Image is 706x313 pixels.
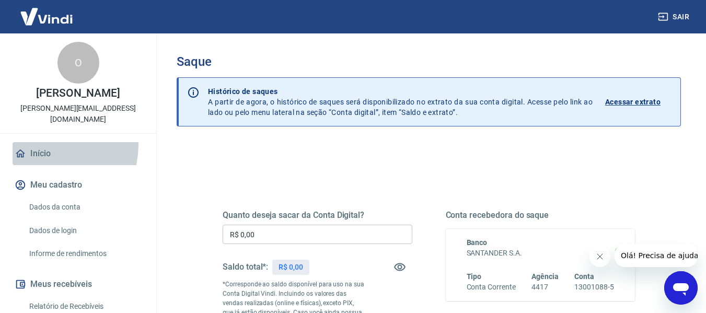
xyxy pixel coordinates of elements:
div: O [57,42,99,84]
span: Tipo [467,272,482,281]
p: Histórico de saques [208,86,593,97]
button: Meu cadastro [13,173,144,196]
h3: Saque [177,54,681,69]
h6: 13001088-5 [574,282,614,293]
iframe: Mensagem da empresa [615,244,698,267]
a: Acessar extrato [605,86,672,118]
span: Agência [531,272,559,281]
p: [PERSON_NAME] [36,88,120,99]
button: Sair [656,7,693,27]
p: Acessar extrato [605,97,661,107]
a: Dados de login [25,220,144,241]
p: R$ 0,00 [279,262,303,273]
p: [PERSON_NAME][EMAIL_ADDRESS][DOMAIN_NAME] [8,103,148,125]
img: Vindi [13,1,80,32]
span: Olá! Precisa de ajuda? [6,7,88,16]
a: Dados da conta [25,196,144,218]
span: Banco [467,238,488,247]
h6: Conta Corrente [467,282,516,293]
button: Meus recebíveis [13,273,144,296]
h5: Quanto deseja sacar da Conta Digital? [223,210,412,221]
h6: SANTANDER S.A. [467,248,615,259]
h5: Conta recebedora do saque [446,210,635,221]
a: Informe de rendimentos [25,243,144,264]
span: Conta [574,272,594,281]
iframe: Fechar mensagem [589,246,610,267]
p: A partir de agora, o histórico de saques será disponibilizado no extrato da sua conta digital. Ac... [208,86,593,118]
h6: 4417 [531,282,559,293]
iframe: Botão para abrir a janela de mensagens [664,271,698,305]
h5: Saldo total*: [223,262,268,272]
a: Início [13,142,144,165]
